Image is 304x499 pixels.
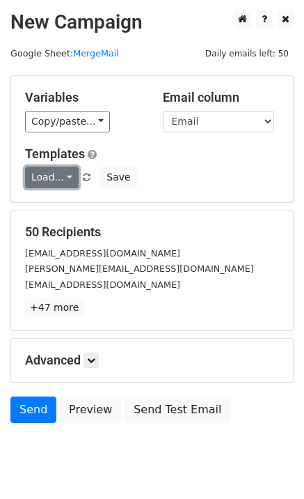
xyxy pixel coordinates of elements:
[25,263,254,274] small: [PERSON_NAME][EMAIL_ADDRESS][DOMAIN_NAME]
[25,111,110,132] a: Copy/paste...
[200,46,294,61] span: Daily emails left: 50
[25,299,83,316] a: +47 more
[60,397,121,423] a: Preview
[25,167,79,188] a: Load...
[25,353,279,368] h5: Advanced
[25,224,279,240] h5: 50 Recipients
[25,90,142,105] h5: Variables
[163,90,280,105] h5: Email column
[73,48,119,59] a: MergeMail
[100,167,136,188] button: Save
[25,248,180,259] small: [EMAIL_ADDRESS][DOMAIN_NAME]
[10,10,294,34] h2: New Campaign
[200,48,294,59] a: Daily emails left: 50
[10,397,56,423] a: Send
[10,48,119,59] small: Google Sheet:
[25,146,85,161] a: Templates
[125,397,230,423] a: Send Test Email
[25,279,180,290] small: [EMAIL_ADDRESS][DOMAIN_NAME]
